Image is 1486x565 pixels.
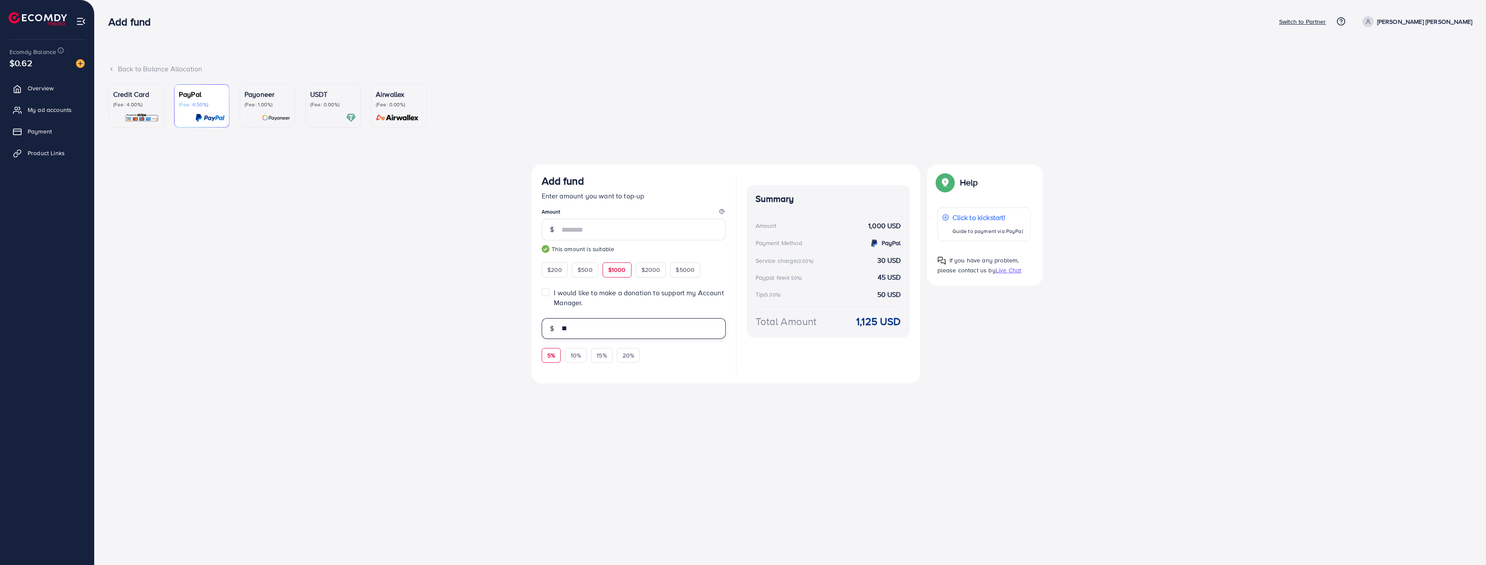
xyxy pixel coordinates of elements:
span: $200 [547,265,562,274]
div: Amount [756,221,777,230]
img: card [373,113,422,123]
iframe: Chat [1449,526,1480,559]
strong: 1,125 USD [856,314,901,329]
span: 15% [597,351,606,360]
small: (4.50%) [785,275,802,281]
p: Help [960,177,978,188]
div: Service charge [756,256,816,265]
span: $2000 [641,265,660,274]
img: card [195,113,225,123]
p: Payoneer [244,89,290,99]
a: Payment [6,123,88,140]
span: $500 [578,265,593,274]
small: This amount is suitable [542,245,726,253]
p: [PERSON_NAME] [PERSON_NAME] [1377,16,1472,27]
span: My ad accounts [28,105,72,114]
div: Paypal fee [756,273,805,282]
div: Back to Balance Allocation [108,64,1472,74]
strong: 45 USD [878,272,901,282]
span: $1000 [608,265,626,274]
span: $5000 [676,265,695,274]
img: Popup guide [937,175,953,190]
p: (Fee: 0.00%) [310,101,356,108]
img: logo [9,12,67,26]
img: Popup guide [937,256,946,265]
img: image [76,59,85,68]
a: My ad accounts [6,101,88,118]
p: Click to kickstart! [953,212,1023,223]
p: Airwallex [376,89,422,99]
span: I would like to make a donation to support my Account Manager. [554,288,724,307]
p: Guide to payment via PayPal [953,226,1023,236]
img: guide [542,245,549,253]
p: Switch to Partner [1279,16,1326,27]
span: 10% [571,351,581,360]
p: Enter amount you want to top-up [542,191,726,201]
span: Overview [28,84,54,93]
p: (Fee: 0.00%) [376,101,422,108]
img: credit [869,238,880,249]
strong: PayPal [882,239,901,247]
h3: Add fund [108,16,158,28]
div: Tip [756,290,784,299]
h3: Add fund [542,175,584,187]
p: (Fee: 1.00%) [244,101,290,108]
img: menu [76,16,86,26]
p: USDT [310,89,356,99]
a: [PERSON_NAME] [PERSON_NAME] [1359,16,1472,27]
span: Product Links [28,149,65,157]
p: (Fee: 4.00%) [113,101,159,108]
p: Credit Card [113,89,159,99]
img: card [125,113,159,123]
h4: Summary [756,194,901,204]
p: PayPal [179,89,225,99]
strong: 30 USD [877,255,901,265]
span: If you have any problem, please contact us by [937,256,1019,275]
img: card [262,113,290,123]
span: Payment [28,127,52,136]
a: Product Links [6,144,88,162]
small: (3.00%) [797,258,813,265]
p: (Fee: 4.50%) [179,101,225,108]
div: Payment Method [756,239,802,247]
span: 5% [547,351,555,360]
img: card [346,113,356,123]
span: 20% [622,351,634,360]
small: (5.00%) [764,291,781,298]
span: Live Chat [996,266,1021,275]
legend: Amount [542,208,726,219]
div: Total Amount [756,314,817,329]
strong: 1,000 USD [868,221,901,231]
span: Ecomdy Balance [10,48,56,56]
strong: 50 USD [877,290,901,300]
a: Overview [6,80,88,97]
span: $0.62 [10,57,32,69]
